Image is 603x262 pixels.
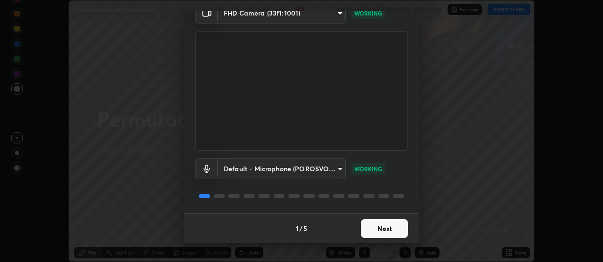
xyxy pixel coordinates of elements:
h4: 1 [296,223,299,233]
button: Next [361,219,408,238]
h4: 5 [303,223,307,233]
div: FHD Camera (33f1:1001) [218,158,346,179]
h4: / [300,223,302,233]
p: WORKING [354,165,382,173]
div: FHD Camera (33f1:1001) [218,2,346,24]
p: WORKING [354,9,382,17]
